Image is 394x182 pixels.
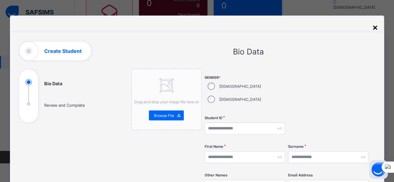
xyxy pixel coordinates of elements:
[205,76,285,80] span: Gender
[219,84,261,89] label: [DEMOGRAPHIC_DATA]
[44,49,82,54] h1: Create Student
[131,69,202,130] div: Drag and drop your image file here orBrowse File
[205,144,223,149] label: First Name
[205,173,227,177] label: Other Names
[233,47,264,56] span: Bio Data
[219,97,261,102] label: [DEMOGRAPHIC_DATA]
[134,100,198,104] span: Drag and drop your image file here or
[372,22,378,32] div: ×
[205,116,222,120] label: Student ID
[369,160,388,179] button: Open asap
[288,173,313,177] label: Email Address
[288,144,304,149] label: Surname
[154,113,174,118] span: Browse File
